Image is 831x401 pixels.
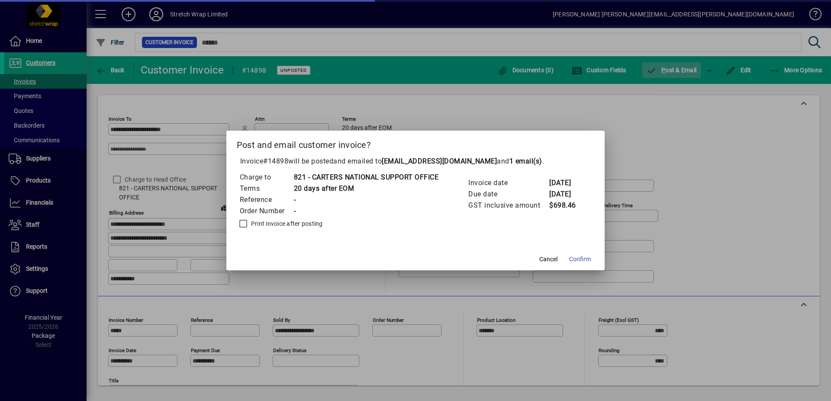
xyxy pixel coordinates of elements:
td: Charge to [239,172,293,183]
span: and emailed to [333,157,542,165]
td: Reference [239,194,293,205]
h2: Post and email customer invoice? [226,131,605,156]
button: Confirm [566,251,594,267]
label: Print invoice after posting [249,219,323,228]
td: Order Number [239,205,293,217]
td: Invoice date [468,177,549,189]
td: [DATE] [549,177,583,189]
td: $698.46 [549,200,583,211]
td: 821 - CARTERS NATIONAL SUPPORT OFFICE [293,172,439,183]
b: 1 email(s) [509,157,542,165]
span: and [497,157,542,165]
td: 20 days after EOM [293,183,439,194]
span: Confirm [569,255,591,264]
td: Due date [468,189,549,200]
span: Cancel [539,255,557,264]
p: Invoice will be posted . [237,156,595,167]
td: Terms [239,183,293,194]
td: [DATE] [549,189,583,200]
td: GST inclusive amount [468,200,549,211]
td: - [293,194,439,205]
td: - [293,205,439,217]
b: [EMAIL_ADDRESS][DOMAIN_NAME] [382,157,497,165]
button: Cancel [535,251,562,267]
span: #14898 [263,157,288,165]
